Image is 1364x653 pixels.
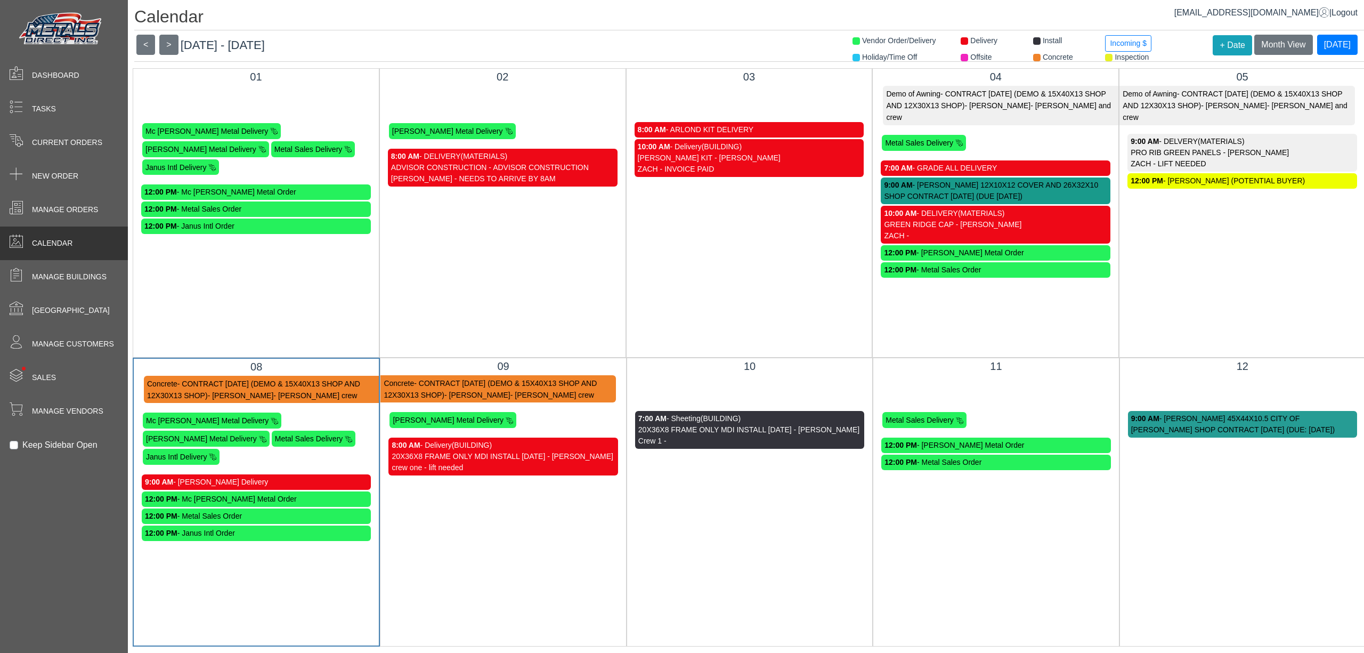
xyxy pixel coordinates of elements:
[208,391,274,399] span: - [PERSON_NAME]
[275,434,343,443] span: Metal Sales Delivery
[886,90,940,98] span: Demo of Awning
[1127,69,1357,85] div: 05
[393,416,504,424] span: [PERSON_NAME] Metal Delivery
[638,436,861,447] div: Crew 1 -
[1261,40,1305,49] span: Month View
[144,205,177,213] strong: 12:00 PM
[884,458,917,466] strong: 12:00 PM
[144,222,177,230] strong: 12:00 PM
[884,208,1107,219] div: - DELIVERY
[145,529,177,537] strong: 12:00 PM
[32,372,56,383] span: Sales
[388,358,618,374] div: 09
[32,238,72,249] span: Calendar
[964,101,1030,110] span: - [PERSON_NAME]
[884,181,912,189] strong: 9:00 AM
[884,440,1107,451] div: - [PERSON_NAME] Metal Order
[32,137,102,148] span: Current Orders
[884,163,1107,174] div: - GRADE ALL DELIVERY
[638,125,666,134] strong: 8:00 AM
[147,380,360,400] span: - CONTRACT [DATE] (DEMO & 15X40X13 SHOP AND 12X30X13 SHOP)
[274,145,343,154] span: Metal Sales Delivery
[388,69,618,85] div: 02
[146,416,269,425] span: Mc [PERSON_NAME] Metal Delivery
[1331,8,1358,17] span: Logout
[701,414,741,423] span: (BUILDING)
[384,379,597,399] span: - CONTRACT [DATE] (DEMO & 15X40X13 SHOP AND 12X30X13 SHOP)
[884,230,1107,241] div: ZACH -
[32,271,107,283] span: Manage Buildings
[1131,158,1354,170] div: ZACH - LIFT NEEDED
[144,187,368,198] div: - Mc [PERSON_NAME] Metal Order
[1043,36,1062,45] span: Install
[145,145,256,154] span: [PERSON_NAME] Metal Delivery
[884,441,917,449] strong: 12:00 PM
[144,188,177,196] strong: 12:00 PM
[22,439,98,452] label: Keep Sidebar Open
[145,511,368,522] div: - Metal Sales Order
[145,477,368,488] div: - [PERSON_NAME] Delivery
[638,141,861,152] div: - Delivery
[32,338,114,350] span: Manage Customers
[958,209,1005,217] span: (MATERIALS)
[884,247,1107,259] div: - [PERSON_NAME] Metal Order
[392,440,614,451] div: - Delivery
[32,204,98,215] span: Manage Orders
[862,53,917,61] span: Holiday/Time Off
[1131,414,1159,423] strong: 9:00 AM
[1131,413,1354,436] div: - [PERSON_NAME] 45X44X10.5 CITY OF [PERSON_NAME] SHOP CONTRACT [DATE] (DUE: [DATE])
[638,414,667,423] strong: 7:00 AM
[145,495,177,503] strong: 12:00 PM
[145,478,173,486] strong: 9:00 AM
[638,142,670,151] strong: 10:00 AM
[886,90,1106,110] span: - CONTRACT [DATE] (DEMO & 15X40X13 SHOP AND 12X30X13 SHOP)
[134,6,1364,30] h1: Calendar
[141,69,371,85] div: 01
[886,101,1111,122] span: - [PERSON_NAME] and crew
[884,209,916,217] strong: 10:00 AM
[635,358,864,374] div: 10
[32,406,103,417] span: Manage Vendors
[384,379,414,388] span: Concrete
[461,152,508,160] span: (MATERIALS)
[635,69,864,85] div: 03
[1123,90,1342,110] span: - CONTRACT [DATE] (DEMO & 15X40X13 SHOP AND 12X30X13 SHOP)
[159,35,178,55] button: >
[638,124,861,135] div: - ARLOND KIT DELIVERY
[273,391,357,399] span: - [PERSON_NAME] crew
[32,103,56,115] span: Tasks
[884,164,912,172] strong: 7:00 AM
[392,127,503,135] span: [PERSON_NAME] Metal Delivery
[1105,35,1151,52] button: Incoming $
[970,53,992,61] span: Offsite
[391,173,614,184] div: [PERSON_NAME] - NEEDS TO ARRIVE BY 8AM
[1123,101,1347,122] span: - [PERSON_NAME] and crew
[1131,147,1354,158] div: PRO RIB GREEN PANELS - [PERSON_NAME]
[146,453,207,461] span: Janus Intl Delivery
[884,264,1107,276] div: - Metal Sales Order
[638,164,861,175] div: ZACH - INVOICE PAID
[392,462,614,473] div: crew one - lift needed
[32,70,79,81] span: Dashboard
[884,248,916,257] strong: 12:00 PM
[881,69,1110,85] div: 04
[884,180,1107,202] div: - [PERSON_NAME] 12X10X12 COVER AND 26X32X10 SHOP CONTRACT [DATE] (DUE [DATE])
[1123,90,1177,98] span: Demo of Awning
[391,151,614,162] div: - DELIVERY
[1043,53,1073,61] span: Concrete
[392,451,614,462] div: 20X36X8 FRAME ONLY MDI INSTALL [DATE] - [PERSON_NAME]
[145,127,268,135] span: Mc [PERSON_NAME] Metal Delivery
[886,416,954,424] span: Metal Sales Delivery
[970,36,997,45] span: Delivery
[510,390,594,399] span: - [PERSON_NAME] crew
[146,434,257,443] span: [PERSON_NAME] Metal Delivery
[1201,101,1267,110] span: - [PERSON_NAME]
[1115,53,1149,61] span: Inspection
[444,390,510,399] span: - [PERSON_NAME]
[1213,35,1252,55] button: + Date
[638,424,861,436] div: 20X36X8 FRAME ONLY MDI INSTALL [DATE] - [PERSON_NAME]
[884,219,1107,230] div: GREEN RIDGE CAP - [PERSON_NAME]
[1131,176,1163,185] strong: 12:00 PM
[881,358,1110,374] div: 11
[884,457,1107,468] div: - Metal Sales Order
